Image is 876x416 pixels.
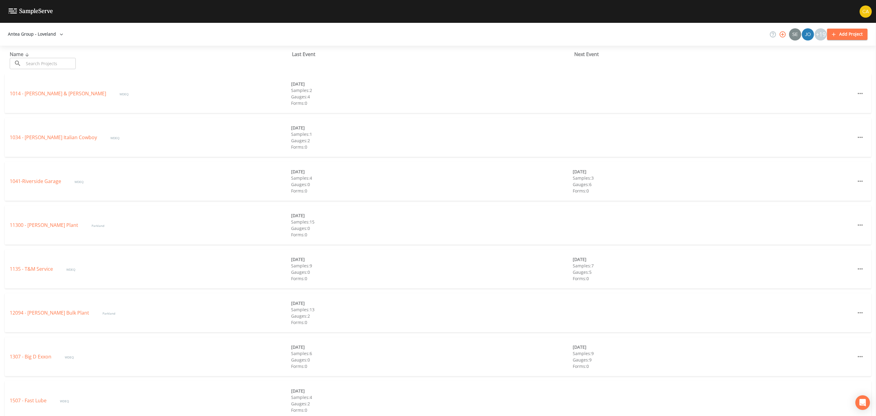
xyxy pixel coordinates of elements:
div: Gauges: 9 [573,357,854,363]
div: Forms: 0 [573,363,854,369]
a: 1507 - Fast Lube [10,397,48,404]
div: Gauges: 2 [291,313,572,319]
div: [DATE] [573,344,854,350]
div: [DATE] [291,168,572,175]
div: [DATE] [291,256,572,263]
div: Forms: 0 [291,407,572,413]
div: [DATE] [573,256,854,263]
img: logo [9,9,53,14]
div: Forms: 0 [291,188,572,194]
div: Gauges: 5 [573,269,854,275]
div: Samples: 2 [291,87,572,93]
span: WDEQ [65,355,74,359]
div: Samples: 9 [573,350,854,357]
div: [DATE] [291,300,572,306]
div: [DATE] [291,344,572,350]
button: Antea Group - Loveland [5,29,66,40]
div: Samples: 3 [573,175,854,181]
div: Gauges: 0 [291,225,572,231]
img: 37d9cc7f3e1b9ec8ec648c4f5b158cdc [860,5,872,18]
div: Gauges: 2 [291,137,572,144]
img: d2de15c11da5451b307a030ac90baa3e [802,28,814,41]
a: 1307 - Big D Exxon [10,353,53,360]
div: Gauges: 4 [291,93,572,100]
div: +19 [815,28,827,41]
a: 12094 - [PERSON_NAME] Bulk Plant [10,309,90,316]
div: Samples: 1 [291,131,572,137]
div: [DATE] [291,212,572,219]
span: Name [10,51,31,58]
span: WDEQ [110,136,120,140]
span: Parkland [92,224,104,228]
div: Gauges: 0 [291,357,572,363]
div: Open Intercom Messenger [855,395,870,410]
div: Samples: 6 [291,350,572,357]
div: [DATE] [291,125,572,131]
a: 1034 - [PERSON_NAME] Italian Cowboy [10,134,98,141]
div: Forms: 0 [291,144,572,150]
span: WDEQ [66,267,75,272]
div: Forms: 0 [573,275,854,282]
div: Samples: 15 [291,219,572,225]
input: Search Projects [24,58,76,69]
div: Forms: 0 [291,100,572,106]
button: Add Project [827,29,867,40]
div: Forms: 0 [573,188,854,194]
span: WDEQ [120,92,129,96]
div: Forms: 0 [291,275,572,282]
div: Josh Watzak [801,28,814,41]
div: Samples: 13 [291,306,572,313]
div: Gauges: 2 [291,400,572,407]
a: 1135 - T&M Service [10,266,54,272]
a: 1041-Riverside Garage [10,178,62,185]
div: Samples: 7 [573,263,854,269]
div: Next Event [574,51,857,58]
div: Samples: 9 [291,263,572,269]
div: [DATE] [291,81,572,87]
div: Gauges: 0 [291,269,572,275]
div: Last Event [292,51,574,58]
div: Gauges: 6 [573,181,854,188]
div: Sean McKinstry [789,28,801,41]
div: Forms: 0 [291,363,572,369]
span: Parkland [103,311,115,316]
span: WDEQ [75,180,84,184]
a: 1014 - [PERSON_NAME] & [PERSON_NAME] [10,90,107,97]
div: Forms: 0 [291,319,572,326]
div: [DATE] [573,168,854,175]
div: Forms: 0 [291,231,572,238]
div: Samples: 4 [291,175,572,181]
div: Gauges: 0 [291,181,572,188]
a: 11300 - [PERSON_NAME] Plant [10,222,79,228]
img: 52efdf5eb87039e5b40670955cfdde0b [789,28,801,41]
div: Samples: 4 [291,394,572,400]
span: WDEQ [60,399,69,403]
div: [DATE] [291,388,572,394]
